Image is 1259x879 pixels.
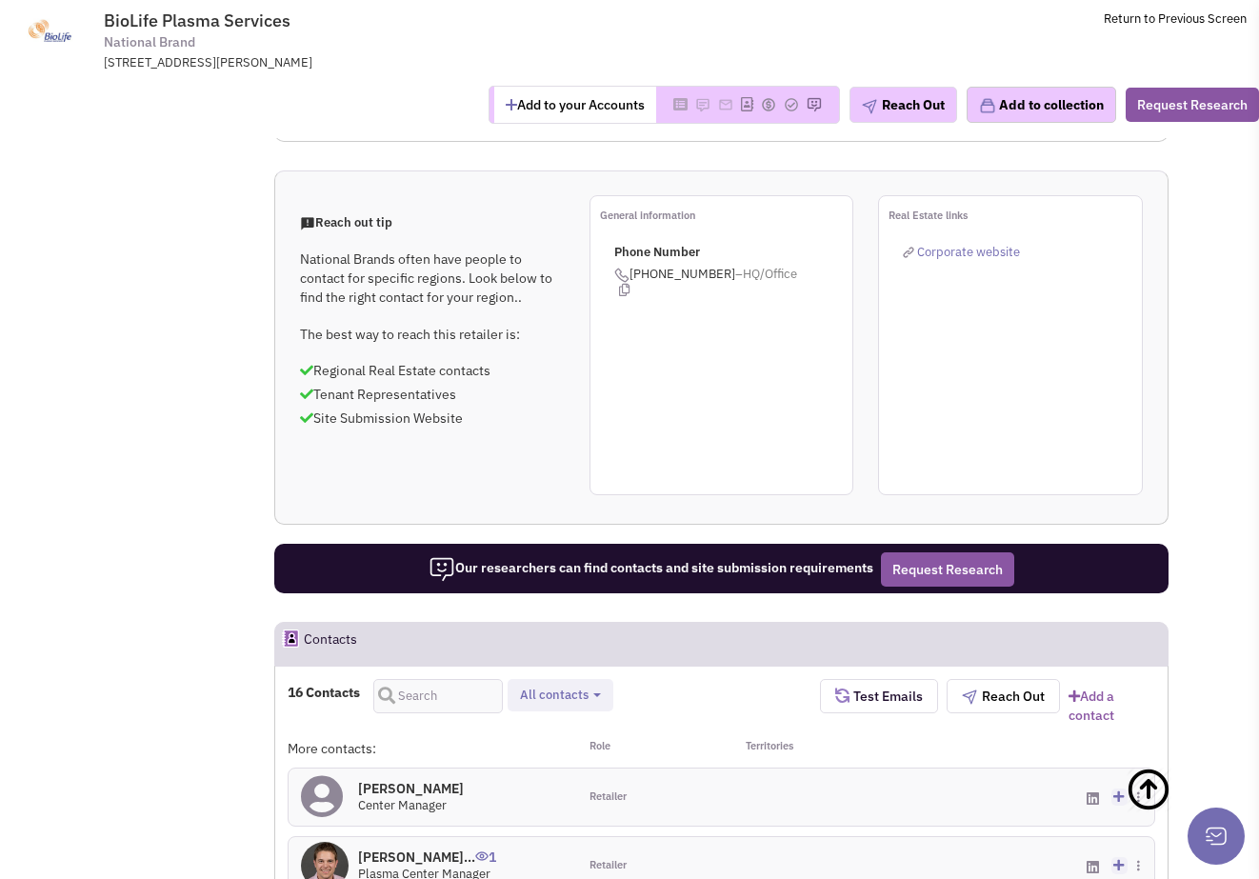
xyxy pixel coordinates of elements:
[358,797,447,813] span: Center Manager
[577,739,722,758] div: Role
[429,559,873,576] span: Our researchers can find contacts and site submission requirements
[300,361,565,380] p: Regional Real Estate contacts
[917,244,1020,260] span: Corporate website
[903,247,914,258] img: reachlinkicon.png
[590,858,627,873] span: Retailer
[967,87,1116,123] button: Add to collection
[889,206,1142,225] p: Real Estate links
[784,97,799,112] img: Please add to your accounts
[358,849,496,866] h4: [PERSON_NAME]...
[358,780,464,797] h4: [PERSON_NAME]
[614,268,629,283] img: icon-phone.png
[288,684,360,701] h4: 16 Contacts
[979,97,996,114] img: icon-collection-lavender.png
[820,679,938,713] button: Test Emails
[514,686,607,706] button: All contacts
[300,214,392,230] span: Reach out tip
[590,789,627,805] span: Retailer
[881,552,1014,587] button: Request Research
[614,266,853,296] span: [PHONE_NUMBER]
[429,556,455,583] img: icon-researcher-20.png
[373,679,503,713] input: Search
[300,385,565,404] p: Tenant Representatives
[475,834,496,866] span: 1
[947,679,1060,713] button: Reach Out
[1104,10,1247,27] a: Return to Previous Screen
[695,97,710,112] img: Please add to your accounts
[475,851,489,861] img: icon-UserInteraction.png
[300,250,565,307] p: National Brands often have people to contact for specific regions. Look below to find the right c...
[104,10,290,31] span: BioLife Plasma Services
[735,266,797,282] span: –HQ/Office
[849,688,923,705] span: Test Emails
[614,244,853,262] p: Phone Number
[721,739,866,758] div: Territories
[600,206,853,225] p: General information
[1126,748,1221,871] a: Back To Top
[304,623,357,665] h2: Contacts
[1069,687,1155,725] a: Add a contact
[520,687,589,703] span: All contacts
[718,97,733,112] img: Please add to your accounts
[1126,88,1259,122] button: Request Research
[903,244,1020,260] a: Corporate website
[300,409,565,428] p: Site Submission Website
[494,87,656,123] button: Add to your Accounts
[962,689,977,705] img: plane.png
[300,325,565,344] p: The best way to reach this retailer is:
[288,739,577,758] div: More contacts:
[761,97,776,112] img: Please add to your accounts
[104,32,195,52] span: National Brand
[862,99,877,114] img: plane.png
[849,87,957,123] button: Reach Out
[104,54,601,72] div: [STREET_ADDRESS][PERSON_NAME]
[807,97,822,112] img: Please add to your accounts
